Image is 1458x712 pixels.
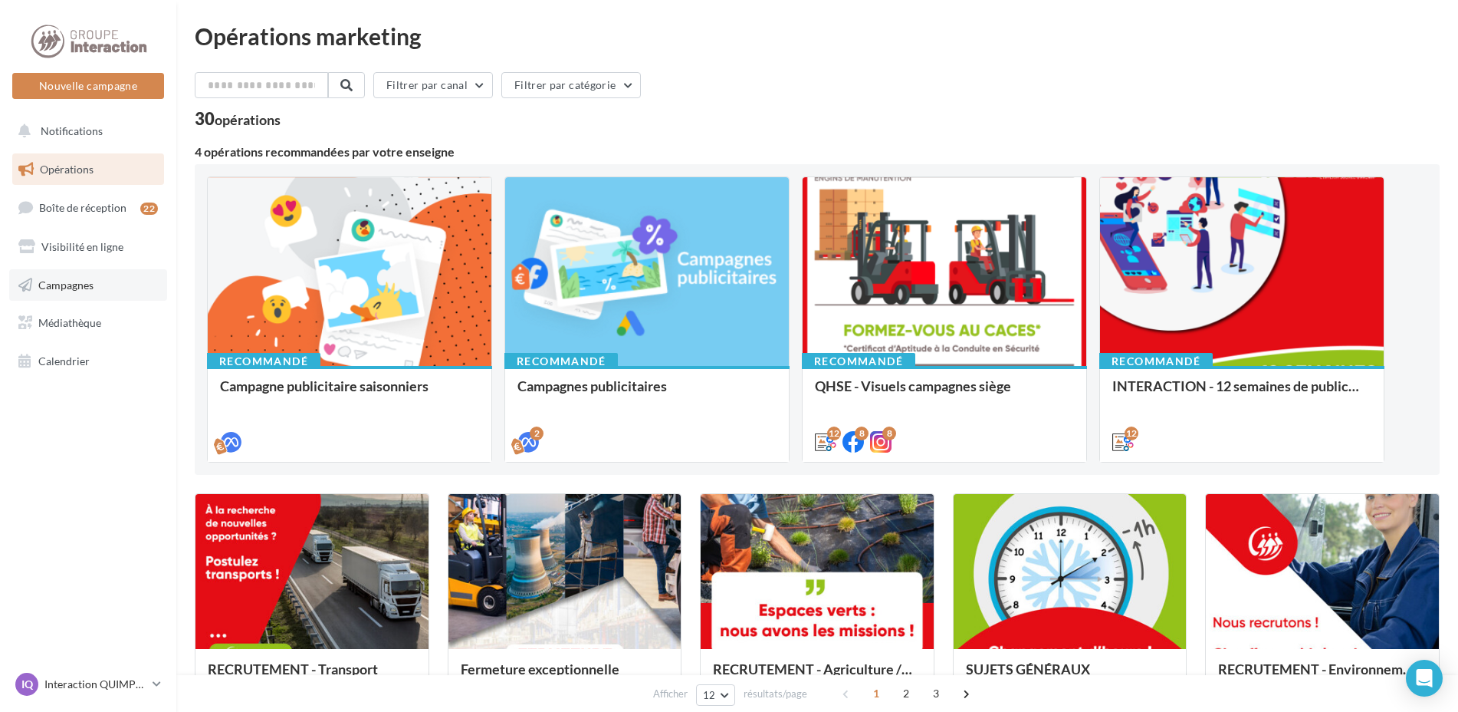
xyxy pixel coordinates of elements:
div: 30 [195,110,281,127]
div: 4 opérations recommandées par votre enseigne [195,146,1440,158]
span: Visibilité en ligne [41,240,123,253]
div: Recommandé [207,353,320,370]
span: 1 [864,681,888,706]
div: RECRUTEMENT - Agriculture / Espaces verts [713,661,921,692]
div: Recommandé [1099,353,1213,370]
a: Calendrier [9,345,167,377]
div: QHSE - Visuels campagnes siège [815,378,1074,409]
button: Filtrer par catégorie [501,72,641,98]
a: Boîte de réception22 [9,191,167,224]
div: Recommandé [504,353,618,370]
button: 12 [696,684,735,706]
span: 3 [924,681,948,706]
div: RECRUTEMENT - Transport [208,661,416,692]
div: 8 [882,427,896,440]
a: Opérations [9,153,167,186]
div: 2 [530,427,543,440]
div: 12 [1125,427,1138,440]
span: 2 [894,681,918,706]
span: Notifications [41,124,103,137]
div: Recommandé [802,353,915,370]
span: Calendrier [38,354,90,368]
span: IQ [21,677,33,692]
div: 12 [827,427,841,440]
div: SUJETS GÉNÉRAUX [966,661,1174,692]
div: Campagnes publicitaires [517,378,777,409]
span: Afficher [653,687,688,701]
p: Interaction QUIMPER [44,677,146,692]
button: Filtrer par canal [373,72,493,98]
span: Boîte de réception [39,201,126,214]
span: Campagnes [38,278,94,291]
a: Médiathèque [9,307,167,339]
div: 8 [855,427,869,440]
div: Opérations marketing [195,25,1440,48]
a: Campagnes [9,269,167,302]
span: Opérations [40,163,94,176]
button: Notifications [9,115,161,147]
span: Médiathèque [38,316,101,329]
div: Open Intercom Messenger [1406,660,1443,697]
div: INTERACTION - 12 semaines de publication [1112,378,1371,409]
span: 12 [703,689,716,701]
button: Nouvelle campagne [12,73,164,99]
div: RECRUTEMENT - Environnement [1218,661,1427,692]
a: IQ Interaction QUIMPER [12,670,164,699]
span: résultats/page [744,687,807,701]
div: Fermeture exceptionnelle [461,661,669,692]
div: 22 [140,203,158,215]
a: Visibilité en ligne [9,231,167,263]
div: opérations [215,113,281,127]
div: Campagne publicitaire saisonniers [220,378,479,409]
